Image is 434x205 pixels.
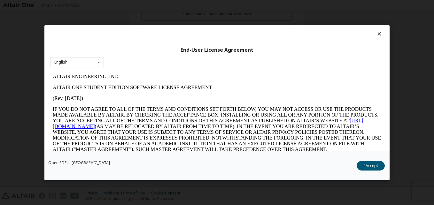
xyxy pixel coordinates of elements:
[54,60,67,64] div: English
[3,35,331,81] p: IF YOU DO NOT AGREE TO ALL OF THE TERMS AND CONDITIONS SET FORTH BELOW, YOU MAY NOT ACCESS OR USE...
[3,24,331,30] p: (Rev. [DATE])
[357,161,385,170] button: I Accept
[50,47,384,53] div: End-User License Agreement
[3,86,331,109] p: This Altair One Student Edition Software License Agreement (“Agreement”) is between Altair Engine...
[3,13,331,19] p: ALTAIR ONE STUDENT EDITION SOFTWARE LICENSE AGREEMENT
[48,161,110,164] a: Open PDF in [GEOGRAPHIC_DATA]
[3,47,313,58] a: [URL][DOMAIN_NAME]
[3,3,331,8] p: ALTAIR ENGINEERING, INC.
